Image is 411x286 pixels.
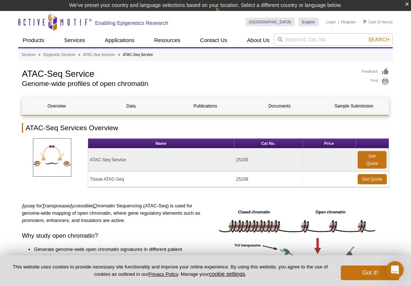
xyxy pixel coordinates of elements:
[22,123,389,133] h2: ATAC-Seq Services Overview
[215,5,234,23] img: Change Here
[88,172,234,187] td: Tissue ATAC-Seq
[209,271,245,277] button: cookie settings
[234,148,303,172] td: 25235
[298,18,319,26] a: English
[12,264,329,278] p: This website uses cookies to provide necessary site functionality and improve your online experie...
[118,53,120,57] li: »
[22,68,354,79] h1: ATAC-Seq Service
[83,52,115,58] a: ATAC-Seq Services
[362,78,389,86] a: Print
[22,203,25,208] u: A
[234,172,303,187] td: 25238
[150,33,185,47] a: Resources
[366,36,392,43] button: Search
[234,139,303,148] th: Cat No.
[93,203,97,208] u: C
[60,33,90,47] a: Services
[38,53,41,57] li: »
[78,53,80,57] li: »
[245,18,295,26] a: [GEOGRAPHIC_DATA]
[338,18,339,26] li: |
[196,33,231,47] a: Contact Us
[386,261,404,279] div: Open Intercom Messenger
[326,19,336,25] a: Login
[245,97,314,115] a: Documents
[363,19,376,25] a: Cart
[148,271,178,277] a: Privacy Policy
[70,203,73,208] u: A
[363,20,366,23] img: Your Cart
[43,52,75,58] a: Epigenetic Services
[341,19,356,25] a: Register
[341,266,399,280] button: Got it!
[363,18,393,26] li: (0 items)
[34,246,196,260] li: Generate genome-wide open chromatin signatures in different patient populations
[101,33,139,47] a: Applications
[274,33,393,46] input: Keyword, Cat. No.
[368,37,389,42] span: Search
[22,202,203,224] p: ssay for ransposase ccessible hromatin Sequencing (ATAC-Seq) is used for genome-wide mapping of o...
[362,68,389,76] a: Feedback
[97,97,165,115] a: Data
[303,139,356,148] th: Price
[320,97,388,115] a: Sample Submission
[33,138,71,177] img: ATAC-SeqServices
[243,33,274,47] a: About Us
[88,139,234,148] th: Name
[88,148,234,172] td: ATAC-Seq Service
[18,33,49,47] a: Products
[22,232,203,240] h3: Why study open chromatin?
[22,97,91,115] a: Overview
[22,80,354,87] h2: Genome-wide profiles of open chromatin
[171,97,240,115] a: Publications
[22,52,35,58] a: Services
[95,20,168,26] h2: Enabling Epigenetics Research
[42,203,45,208] u: T
[123,53,153,57] li: ATAC-Seq Service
